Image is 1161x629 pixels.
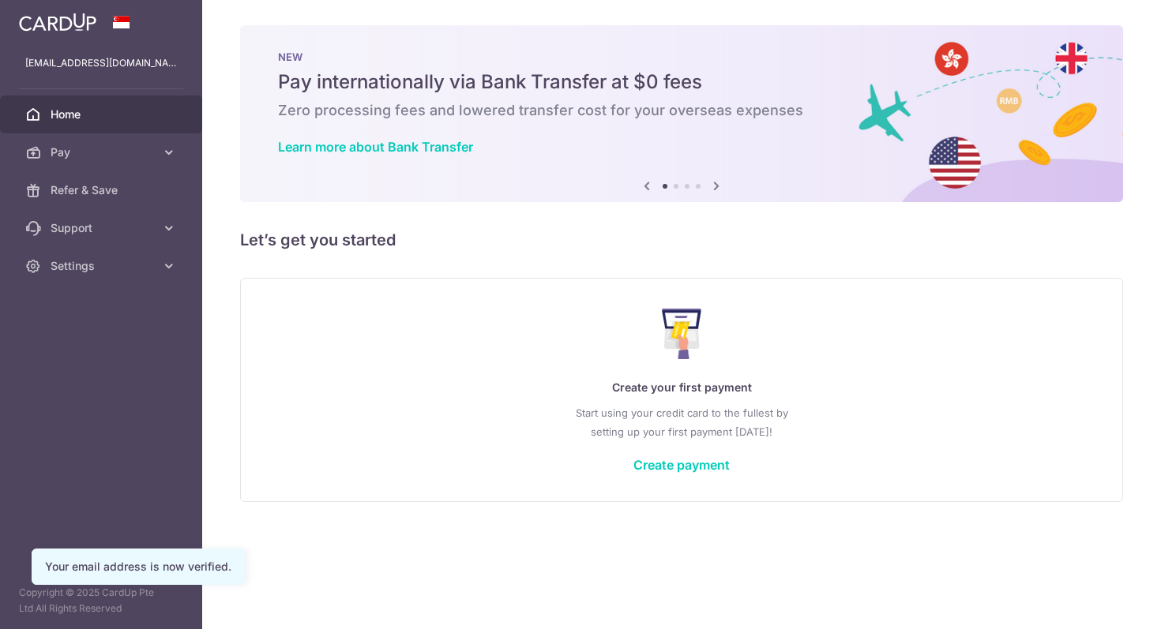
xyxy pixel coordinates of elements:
[278,51,1085,63] p: NEW
[51,107,155,122] span: Home
[278,69,1085,95] h5: Pay internationally via Bank Transfer at $0 fees
[51,220,155,236] span: Support
[633,457,730,473] a: Create payment
[45,559,231,575] div: Your email address is now verified.
[1059,582,1145,621] iframe: Opens a widget where you can find more information
[25,55,177,71] p: [EMAIL_ADDRESS][DOMAIN_NAME]
[19,13,96,32] img: CardUp
[51,258,155,274] span: Settings
[51,182,155,198] span: Refer & Save
[662,309,702,359] img: Make Payment
[272,378,1091,397] p: Create your first payment
[51,144,155,160] span: Pay
[278,101,1085,120] h6: Zero processing fees and lowered transfer cost for your overseas expenses
[278,139,473,155] a: Learn more about Bank Transfer
[272,403,1091,441] p: Start using your credit card to the fullest by setting up your first payment [DATE]!
[240,25,1123,202] img: Bank transfer banner
[240,227,1123,253] h5: Let’s get you started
